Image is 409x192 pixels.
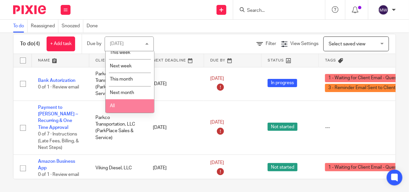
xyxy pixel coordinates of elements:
span: Next month [110,90,134,95]
p: Due by [87,40,101,47]
a: Snoozed [62,20,83,33]
span: This week [110,50,130,55]
span: In progress [268,79,297,87]
span: (4) [34,41,40,46]
span: Next week [110,64,132,68]
span: Tags [325,59,337,62]
h1: To do [20,40,40,47]
a: Reassigned [31,20,58,33]
a: + Add task [47,36,75,51]
span: All [110,104,115,108]
td: [DATE] [146,155,204,181]
a: Amazon Business App [38,159,75,170]
td: Parkco Transportation, LLC (ParkPlace Sales & Service) [89,67,146,101]
td: Parkco Transportation, LLC (ParkPlace Sales & Service) [89,101,146,155]
a: To do [13,20,28,33]
span: Select saved view [329,42,365,46]
td: [DATE] [146,101,204,155]
div: [DATE] [110,41,124,46]
td: Viking Diesel, LLC [89,155,146,181]
span: [DATE] [210,160,224,165]
a: Done [87,20,101,33]
span: Filter [266,41,276,46]
input: Search [246,8,305,14]
span: 0 of 1 · Review email [38,173,79,177]
span: View Settings [290,41,318,46]
span: [DATE] [210,76,224,81]
span: 3 - Reminder Email Sent to Client [325,84,399,92]
span: 0 of 1 · Review email [38,85,79,89]
img: Pixie [13,5,46,14]
a: Payment to [PERSON_NAME] ~ Recurring & One Time Approval [38,105,78,130]
span: Not started [268,163,297,171]
span: 0 of 7 · Instructions (Late Fees, Billing, & Next Steps) [38,132,79,150]
span: [DATE] [210,120,224,125]
a: Bank Autorization [38,78,75,83]
td: [DATE] [146,67,204,101]
span: Not started [268,123,297,131]
span: This month [110,77,133,82]
img: svg%3E [378,5,389,15]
